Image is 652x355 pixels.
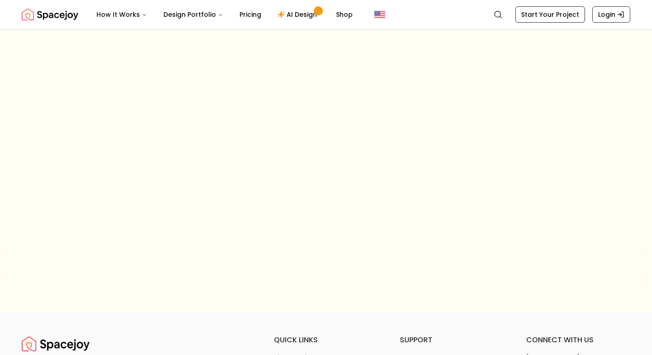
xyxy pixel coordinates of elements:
[22,5,78,24] a: Spacejoy
[274,335,378,345] h6: quick links
[515,6,585,23] a: Start Your Project
[22,5,78,24] img: Spacejoy Logo
[526,335,630,345] h6: connect with us
[592,6,630,23] a: Login
[400,335,504,345] h6: support
[89,5,154,24] button: How It Works
[22,335,90,353] img: Spacejoy Logo
[89,5,360,24] nav: Main
[329,5,360,24] a: Shop
[374,9,385,20] img: United States
[232,5,268,24] a: Pricing
[156,5,230,24] button: Design Portfolio
[22,335,90,353] a: Spacejoy
[270,5,327,24] a: AI Design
